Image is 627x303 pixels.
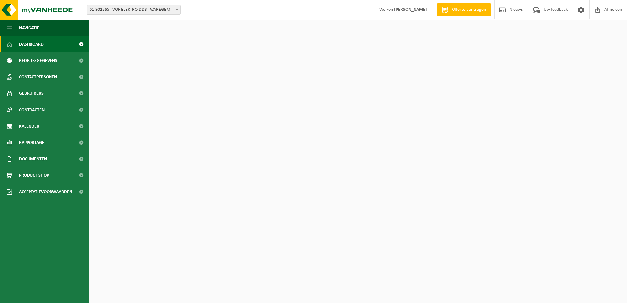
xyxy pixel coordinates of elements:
span: Rapportage [19,134,44,151]
a: Offerte aanvragen [437,3,491,16]
span: Offerte aanvragen [450,7,488,13]
span: Bedrijfsgegevens [19,52,57,69]
span: 01-902565 - VOF ELEKTRO DDS - WAREGEM [87,5,181,15]
span: Product Shop [19,167,49,184]
strong: [PERSON_NAME] [394,7,427,12]
span: Navigatie [19,20,39,36]
span: Gebruikers [19,85,44,102]
span: Acceptatievoorwaarden [19,184,72,200]
span: Contracten [19,102,45,118]
span: Documenten [19,151,47,167]
span: Kalender [19,118,39,134]
span: Contactpersonen [19,69,57,85]
span: 01-902565 - VOF ELEKTRO DDS - WAREGEM [87,5,180,14]
span: Dashboard [19,36,44,52]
